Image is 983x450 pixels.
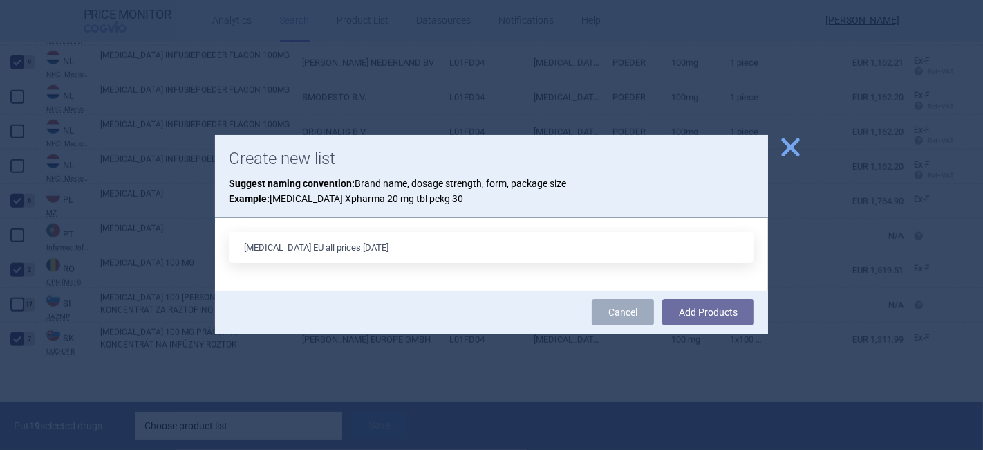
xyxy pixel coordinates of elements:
[229,149,754,169] h1: Create new list
[229,176,754,207] p: Brand name, dosage strength, form, package size [MEDICAL_DATA] Xpharma 20 mg tbl pckg 30
[229,193,270,204] strong: Example:
[229,178,355,189] strong: Suggest naming convention:
[229,232,754,263] input: List name
[592,299,654,325] a: Cancel
[662,299,754,325] button: Add Products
